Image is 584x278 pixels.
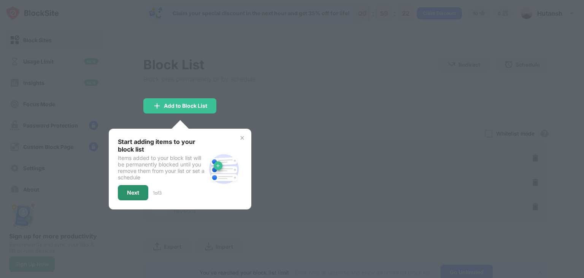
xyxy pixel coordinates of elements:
img: x-button.svg [239,135,245,141]
img: block-site.svg [206,151,242,187]
div: 1 of 3 [153,190,162,196]
div: Next [127,190,139,196]
div: Start adding items to your block list [118,138,206,153]
div: Items added to your block list will be permanently blocked until you remove them from your list o... [118,155,206,181]
div: Add to Block List [164,103,207,109]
